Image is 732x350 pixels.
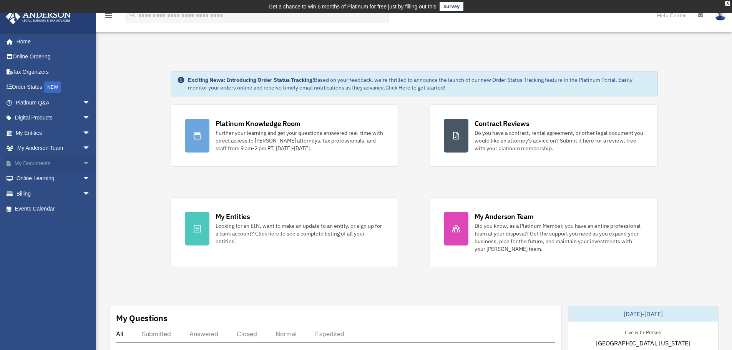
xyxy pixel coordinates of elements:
[116,312,168,324] div: My Questions
[725,1,730,6] div: close
[276,330,297,338] div: Normal
[568,306,718,322] div: [DATE]-[DATE]
[44,81,61,93] div: NEW
[475,222,644,253] div: Did you know, as a Platinum Member, you have an entire professional team at your disposal? Get th...
[216,212,250,221] div: My Entities
[5,64,102,80] a: Tax Organizers
[5,34,98,49] a: Home
[5,201,102,217] a: Events Calendar
[188,76,651,91] div: Based on your feedback, we're thrilled to announce the launch of our new Order Status Tracking fe...
[216,119,301,128] div: Platinum Knowledge Room
[5,186,102,201] a: Billingarrow_drop_down
[5,171,102,186] a: Online Learningarrow_drop_down
[315,330,344,338] div: Expedited
[116,330,123,338] div: All
[104,13,113,20] a: menu
[5,49,102,65] a: Online Ordering
[5,141,102,156] a: My Anderson Teamarrow_drop_down
[5,95,102,110] a: Platinum Q&Aarrow_drop_down
[475,212,534,221] div: My Anderson Team
[142,330,171,338] div: Submitted
[385,84,445,91] a: Click Here to get started!
[5,156,102,171] a: My Documentsarrow_drop_down
[104,11,113,20] i: menu
[216,129,385,152] div: Further your learning and get your questions answered real-time with direct access to [PERSON_NAM...
[269,2,437,11] div: Get a chance to win 6 months of Platinum for free just by filling out this
[189,330,218,338] div: Answered
[83,141,98,156] span: arrow_drop_down
[237,330,257,338] div: Closed
[430,197,658,267] a: My Anderson Team Did you know, as a Platinum Member, you have an entire professional team at your...
[475,129,644,152] div: Do you have a contract, rental agreement, or other legal document you would like an attorney's ad...
[715,10,726,21] img: User Pic
[596,338,690,348] span: [GEOGRAPHIC_DATA], [US_STATE]
[171,105,399,167] a: Platinum Knowledge Room Further your learning and get your questions answered real-time with dire...
[83,171,98,187] span: arrow_drop_down
[83,95,98,111] span: arrow_drop_down
[171,197,399,267] a: My Entities Looking for an EIN, want to make an update to an entity, or sign up for a bank accoun...
[83,156,98,171] span: arrow_drop_down
[440,2,463,11] a: survey
[619,328,667,336] div: Live & In-Person
[475,119,529,128] div: Contract Reviews
[83,125,98,141] span: arrow_drop_down
[216,222,385,245] div: Looking for an EIN, want to make an update to an entity, or sign up for a bank account? Click her...
[5,125,102,141] a: My Entitiesarrow_drop_down
[5,110,102,126] a: Digital Productsarrow_drop_down
[83,110,98,126] span: arrow_drop_down
[430,105,658,167] a: Contract Reviews Do you have a contract, rental agreement, or other legal document you would like...
[128,10,137,19] i: search
[83,186,98,202] span: arrow_drop_down
[188,76,314,83] strong: Exciting News: Introducing Order Status Tracking!
[5,80,102,95] a: Order StatusNEW
[3,9,73,24] img: Anderson Advisors Platinum Portal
